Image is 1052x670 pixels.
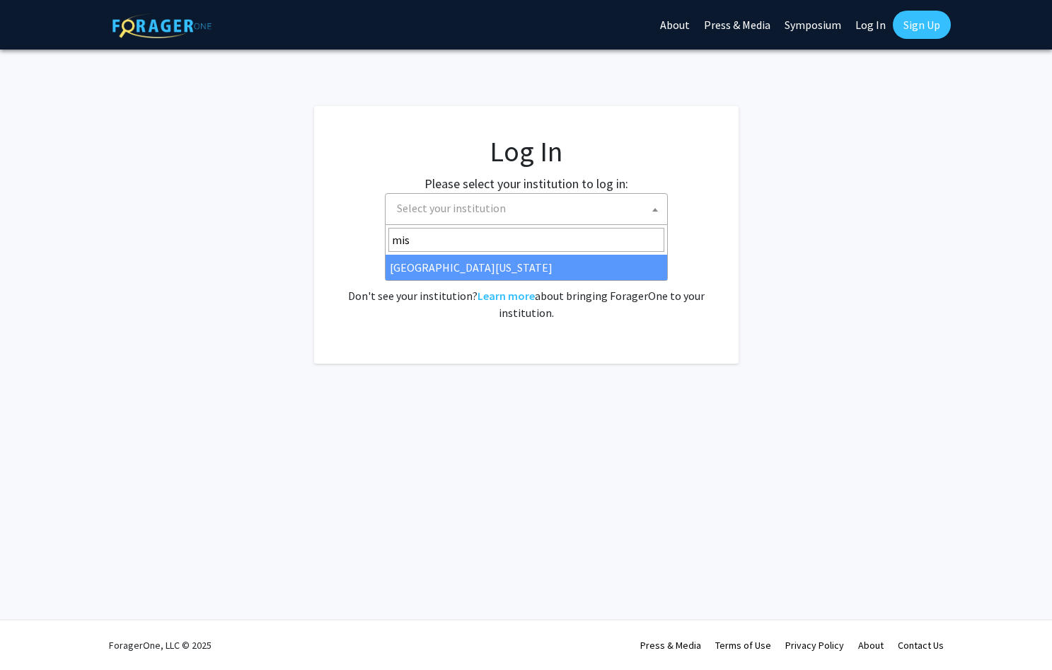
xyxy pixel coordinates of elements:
a: Press & Media [640,639,701,652]
iframe: Chat [11,606,60,659]
li: [GEOGRAPHIC_DATA][US_STATE] [386,255,667,280]
a: Learn more about bringing ForagerOne to your institution [478,289,535,303]
a: About [858,639,884,652]
div: No account? . Don't see your institution? about bringing ForagerOne to your institution. [342,253,710,321]
a: Contact Us [898,639,944,652]
span: Select your institution [397,201,506,215]
a: Privacy Policy [785,639,844,652]
span: Select your institution [391,194,667,223]
h1: Log In [342,134,710,168]
span: Select your institution [385,193,668,225]
label: Please select your institution to log in: [424,174,628,193]
div: ForagerOne, LLC © 2025 [109,620,212,670]
img: ForagerOne Logo [112,13,212,38]
a: Sign Up [893,11,951,39]
a: Terms of Use [715,639,771,652]
input: Search [388,228,664,252]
